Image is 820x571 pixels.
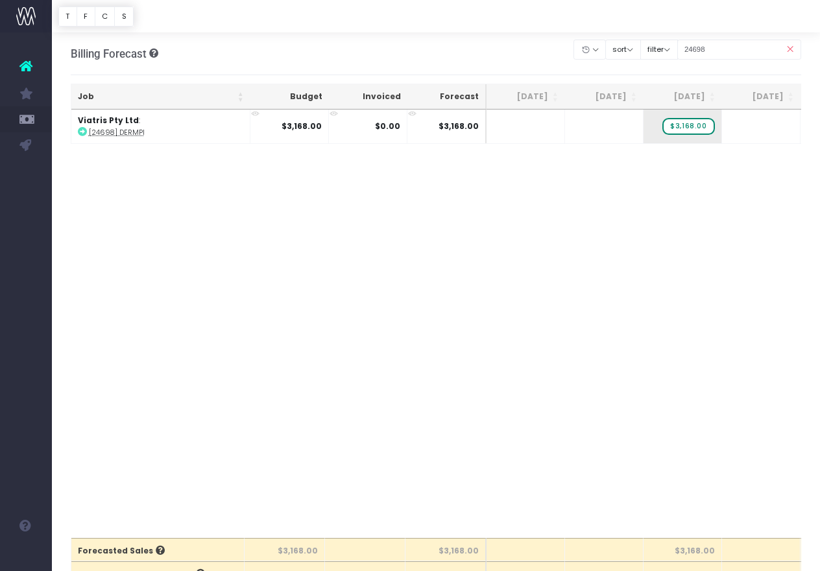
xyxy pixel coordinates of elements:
th: Aug 25: activate to sort column ascending [565,84,644,110]
th: $3,168.00 [405,538,487,561]
button: sort [605,40,641,60]
th: $3,168.00 [245,538,325,561]
th: Job: activate to sort column ascending [71,84,250,110]
th: Sep 25: activate to sort column ascending [644,84,722,110]
span: Billing Forecast [71,47,147,60]
span: wayahead Sales Forecast Item [662,118,714,135]
input: Search... [677,40,802,60]
button: F [77,6,95,27]
button: T [58,6,77,27]
th: Forecast [407,84,487,110]
strong: $3,168.00 [282,121,322,132]
strong: Viatris Pty Ltd [78,115,139,126]
abbr: [24698] DermPi [89,128,145,137]
th: Budget [250,84,329,110]
button: filter [640,40,678,60]
th: Invoiced [329,84,407,110]
span: $3,168.00 [439,121,479,132]
td: : [71,110,250,143]
img: images/default_profile_image.png [16,545,36,565]
th: Oct 25: activate to sort column ascending [722,84,801,110]
th: $3,168.00 [644,538,722,561]
div: Vertical button group [58,6,134,27]
strong: $0.00 [375,121,400,132]
span: Forecasted Sales [78,545,165,557]
button: C [95,6,115,27]
th: Jul 25: activate to sort column ascending [487,84,565,110]
button: S [114,6,134,27]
